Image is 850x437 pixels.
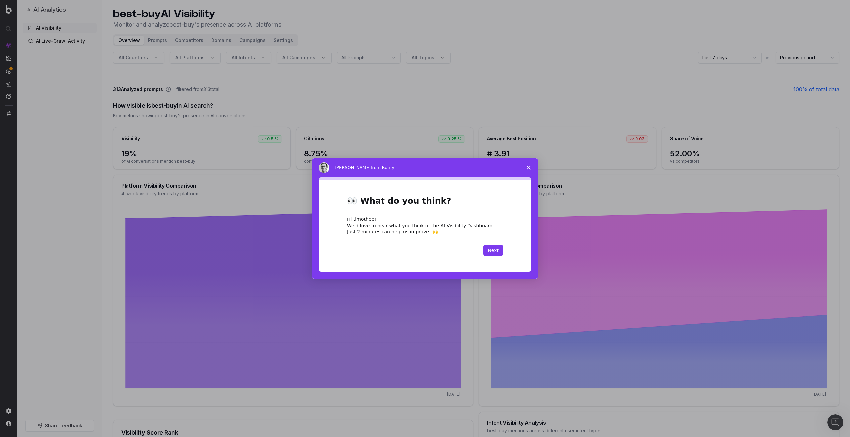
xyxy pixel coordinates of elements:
[347,216,503,223] div: Hi timothee!
[335,165,371,170] span: [PERSON_NAME]
[319,162,329,173] img: Profile image for Matthieu
[519,158,538,177] span: Close survey
[347,196,503,210] h1: 👀 What do you think?
[483,245,503,256] button: Next
[371,165,394,170] span: from Botify
[347,223,503,235] div: We'd love to hear what you think of the AI Visibility Dashboard. Just 2 minutes can help us impro...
